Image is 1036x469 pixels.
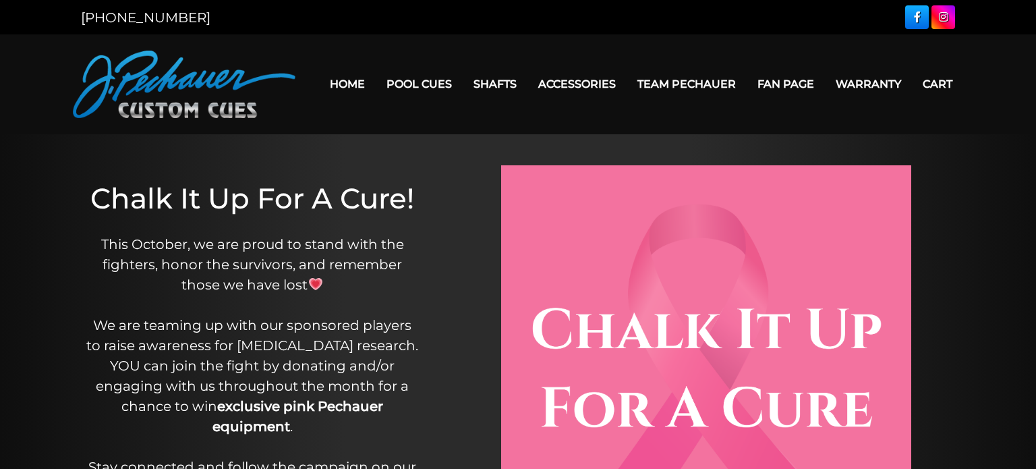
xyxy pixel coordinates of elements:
[73,51,295,118] img: Pechauer Custom Cues
[319,67,376,101] a: Home
[309,277,322,291] img: 💗
[912,67,963,101] a: Cart
[527,67,627,101] a: Accessories
[212,398,384,435] strong: exclusive pink Pechauer equipment
[825,67,912,101] a: Warranty
[463,67,527,101] a: Shafts
[81,9,210,26] a: [PHONE_NUMBER]
[376,67,463,101] a: Pool Cues
[627,67,747,101] a: Team Pechauer
[747,67,825,101] a: Fan Page
[84,182,420,215] h1: Chalk It Up For A Cure!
